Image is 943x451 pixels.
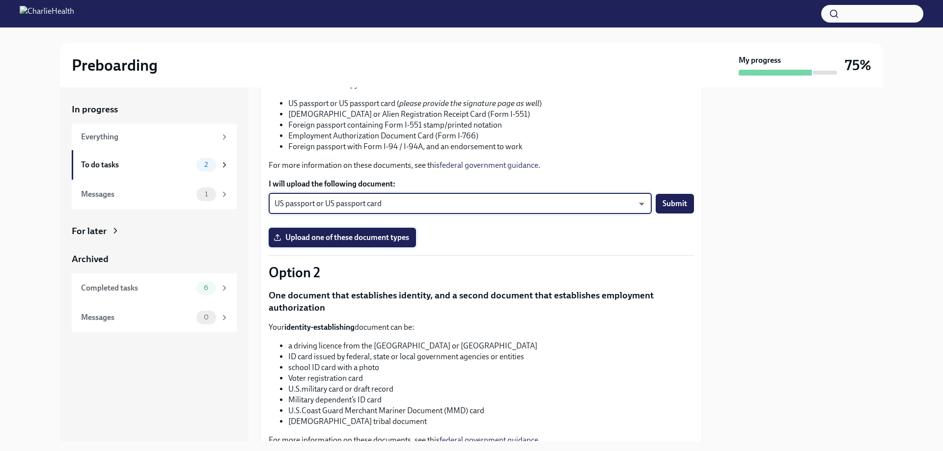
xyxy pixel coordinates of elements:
li: Employment Authorization Document Card (Form I-766) [288,131,694,141]
span: Upload one of these document types [276,233,409,242]
a: federal government guidance [440,435,538,445]
label: I will upload the following document: [269,179,694,189]
strong: My progress [739,55,781,66]
span: 0 [198,314,215,321]
button: Submit [656,194,694,213]
li: school ID card with a photo [288,362,694,373]
p: One document that establishes identity, and a second document that establishes employment authori... [269,289,694,314]
a: To do tasks2 [72,150,237,180]
p: Option 2 [269,264,694,281]
h2: Preboarding [72,55,158,75]
li: [DEMOGRAPHIC_DATA] tribal document [288,416,694,427]
p: Your document can be: [269,322,694,333]
li: Military dependent’s ID card [288,395,694,405]
a: Completed tasks6 [72,273,237,303]
li: U.S.Coast Guard Merchant Mariner Document (MMD) card [288,405,694,416]
label: Upload one of these document types [269,228,416,247]
li: a driving licence from the [GEOGRAPHIC_DATA] or [GEOGRAPHIC_DATA] [288,341,694,351]
div: Completed tasks [81,283,193,293]
div: Everything [81,132,216,142]
div: Messages [81,312,193,323]
a: For later [72,225,237,238]
a: Everything [72,124,237,150]
span: 6 [198,284,214,292]
span: Submit [663,199,687,209]
li: US passport or US passport card ( ) [288,98,694,109]
div: For later [72,225,107,238]
p: For more information on these documents, see this . [269,435,694,446]
em: please provide the signature page as well [399,99,539,108]
li: Foreign passport containing Form I-551 stamp/printed notation [288,120,694,131]
img: CharlieHealth [20,6,74,22]
a: Messages1 [72,180,237,209]
li: Voter registration card [288,373,694,384]
h3: 75% [845,56,871,74]
a: Messages0 [72,303,237,332]
span: 1 [199,190,214,198]
strong: identity-establishing [284,322,355,332]
li: ID card issued by federal, state or local government agencies or entities [288,351,694,362]
a: federal government guidance [440,160,538,170]
li: Foreign passport with Form I-94 / I-94A, and an endorsement to work [288,141,694,152]
a: Archived [72,253,237,265]
p: For more information on these documents, see this . [269,160,694,171]
a: In progress [72,103,237,116]
li: U.S.military card or draft record [288,384,694,395]
div: To do tasks [81,159,193,170]
span: 2 [198,161,214,168]
div: Messages [81,189,193,200]
li: [DEMOGRAPHIC_DATA] or Alien Registration Receipt Card (Form I-551) [288,109,694,120]
div: US passport or US passport card [269,193,652,214]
